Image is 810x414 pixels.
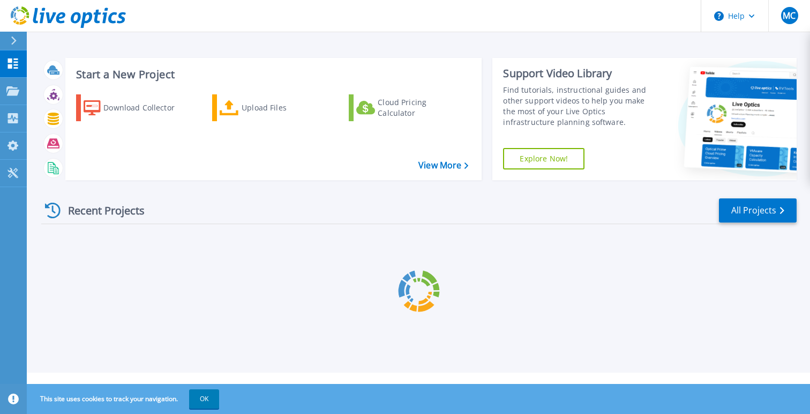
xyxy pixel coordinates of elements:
[378,97,463,119] div: Cloud Pricing Calculator
[503,148,584,169] a: Explore Now!
[29,389,219,409] span: This site uses cookies to track your navigation.
[719,198,797,223] a: All Projects
[103,97,189,119] div: Download Collector
[242,97,327,119] div: Upload Files
[189,389,219,409] button: OK
[76,94,196,121] a: Download Collector
[418,160,468,171] a: View More
[212,94,332,121] a: Upload Files
[503,85,656,128] div: Find tutorials, instructional guides and other support videos to help you make the most of your L...
[503,66,656,80] div: Support Video Library
[41,197,159,224] div: Recent Projects
[783,11,796,20] span: MC
[76,69,468,80] h3: Start a New Project
[349,94,468,121] a: Cloud Pricing Calculator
